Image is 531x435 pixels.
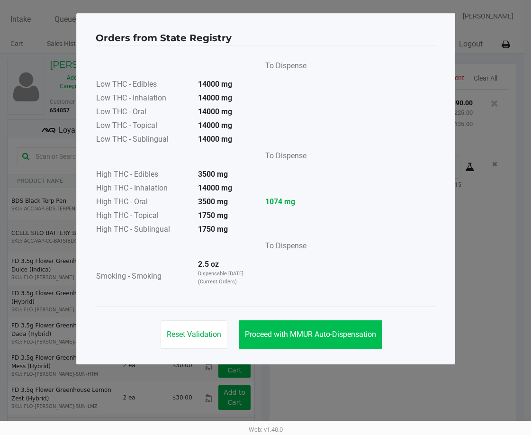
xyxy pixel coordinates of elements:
span: Proceed with MMUR Auto-Dispensation [245,330,376,339]
td: Low THC - Topical [96,119,190,133]
strong: 1750 mg [198,225,228,234]
strong: 14000 mg [198,121,232,130]
strong: 14000 mg [198,80,232,89]
strong: 14000 mg [198,183,232,192]
span: Web: v1.40.0 [249,426,283,433]
td: Low THC - Inhalation [96,92,190,106]
h4: Orders from State Registry [96,31,232,45]
td: To Dispense [258,237,307,258]
strong: 14000 mg [198,107,232,116]
button: Reset Validation [161,320,227,349]
strong: 3500 mg [198,197,228,206]
td: High THC - Sublingual [96,223,190,237]
strong: 14000 mg [198,135,232,144]
td: Low THC - Sublingual [96,133,190,147]
p: Dispensable [DATE] (Current Orders) [198,270,249,286]
strong: 3500 mg [198,170,228,179]
span: Reset Validation [167,330,221,339]
strong: 14000 mg [198,93,232,102]
td: High THC - Topical [96,209,190,223]
strong: 1750 mg [198,211,228,220]
td: Smoking - Smoking [96,258,190,295]
button: Proceed with MMUR Auto-Dispensation [239,320,382,349]
td: Low THC - Edibles [96,78,190,92]
strong: 2.5 oz [198,260,219,269]
strong: 1074 mg [265,196,306,208]
td: High THC - Inhalation [96,182,190,196]
td: High THC - Oral [96,196,190,209]
td: To Dispense [258,57,307,78]
td: High THC - Edibles [96,168,190,182]
td: To Dispense [258,147,307,168]
td: Low THC - Oral [96,106,190,119]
